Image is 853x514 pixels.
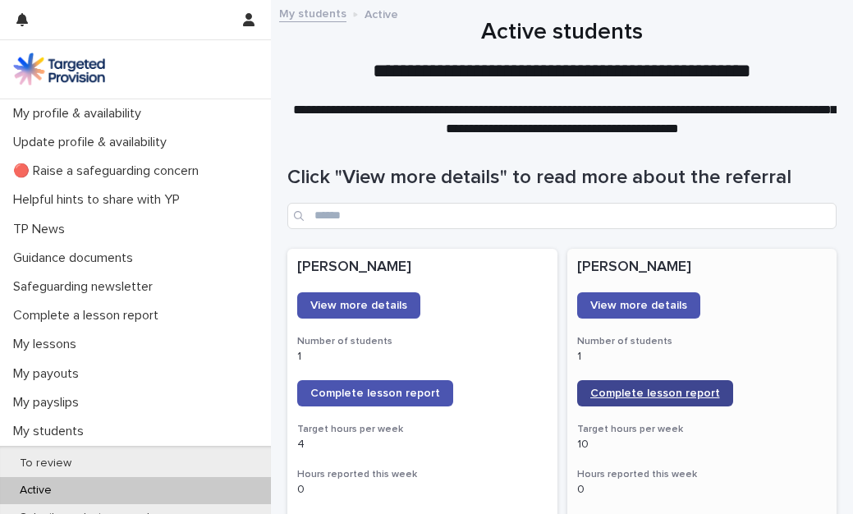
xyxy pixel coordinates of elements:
[590,300,687,311] span: View more details
[297,335,548,348] h3: Number of students
[577,259,828,277] p: [PERSON_NAME]
[7,135,180,150] p: Update profile & availability
[7,308,172,324] p: Complete a lesson report
[7,106,154,122] p: My profile & availability
[297,468,548,481] h3: Hours reported this week
[7,457,85,470] p: To review
[7,163,212,179] p: 🔴 Raise a safeguarding concern
[577,483,828,497] p: 0
[7,222,78,237] p: TP News
[577,468,828,481] h3: Hours reported this week
[310,300,407,311] span: View more details
[297,350,548,364] p: 1
[297,483,548,497] p: 0
[365,4,398,22] p: Active
[279,3,346,22] a: My students
[577,423,828,436] h3: Target hours per week
[7,279,166,295] p: Safeguarding newsletter
[590,388,720,399] span: Complete lesson report
[7,484,65,498] p: Active
[287,166,837,190] h1: Click "View more details" to read more about the referral
[7,366,92,382] p: My payouts
[7,337,89,352] p: My lessons
[287,203,837,229] input: Search
[297,292,420,319] a: View more details
[7,395,92,411] p: My payslips
[297,423,548,436] h3: Target hours per week
[7,424,97,439] p: My students
[577,292,700,319] a: View more details
[287,19,837,47] h1: Active students
[297,259,548,277] p: [PERSON_NAME]
[577,438,828,452] p: 10
[297,438,548,452] p: 4
[13,53,105,85] img: M5nRWzHhSzIhMunXDL62
[297,380,453,406] a: Complete lesson report
[577,380,733,406] a: Complete lesson report
[577,350,828,364] p: 1
[7,192,193,208] p: Helpful hints to share with YP
[577,335,828,348] h3: Number of students
[7,250,146,266] p: Guidance documents
[310,388,440,399] span: Complete lesson report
